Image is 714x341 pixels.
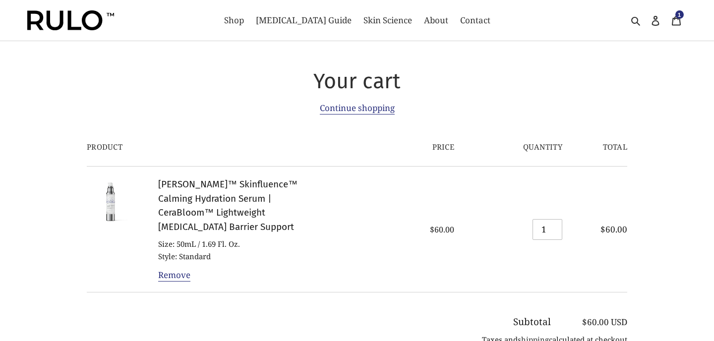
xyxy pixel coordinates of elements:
[158,251,319,262] li: Style: Standard
[87,68,627,94] h1: Your cart
[158,238,319,250] li: Size: 50mL / 1.69 Fl. Oz.
[455,12,495,28] a: Contact
[256,14,352,26] span: [MEDICAL_DATA] Guide
[465,128,573,167] th: Quantity
[27,10,114,30] img: Rulo™ Skin
[553,316,627,329] span: $60.00 USD
[513,315,551,328] span: Subtotal
[460,14,490,26] span: Contact
[666,9,687,32] a: 1
[93,177,128,225] img: Front of RULO™ Skinfluence™ Calming Hydration Serum bottle – lightweight water-based serum with B...
[573,128,627,167] th: Total
[419,12,453,28] a: About
[251,12,357,28] a: [MEDICAL_DATA] Guide
[424,14,448,26] span: About
[224,14,244,26] span: Shop
[158,269,190,282] a: Remove RULO™ Skinfluence™ Calming Hydration Serum | CeraBloom™ Lightweight Prebiotic Barrier Supp...
[158,178,297,232] a: [PERSON_NAME]™ Skinfluence™ Calming Hydration Serum | CeraBloom™ Lightweight [MEDICAL_DATA] Barri...
[219,12,249,28] a: Shop
[363,14,412,26] span: Skin Science
[341,224,455,235] dd: $60.00
[320,102,395,114] a: Continue shopping
[358,12,417,28] a: Skin Science
[678,12,681,18] span: 1
[330,128,466,167] th: Price
[158,236,319,262] ul: Product details
[87,128,330,167] th: Product
[664,294,704,331] iframe: Gorgias live chat messenger
[600,224,627,235] span: $60.00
